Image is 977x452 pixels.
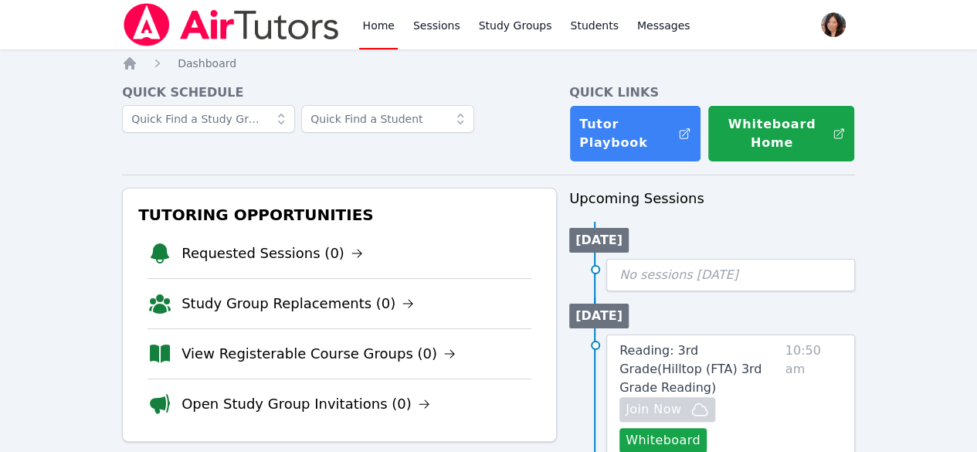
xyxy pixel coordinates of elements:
[178,57,236,70] span: Dashboard
[569,188,855,209] h3: Upcoming Sessions
[619,343,762,395] span: Reading: 3rd Grade ( Hilltop (FTA) 3rd Grade Reading )
[626,400,681,419] span: Join Now
[569,228,629,253] li: [DATE]
[619,267,738,282] span: No sessions [DATE]
[178,56,236,71] a: Dashboard
[135,201,544,229] h3: Tutoring Opportunities
[181,243,363,264] a: Requested Sessions (0)
[637,18,690,33] span: Messages
[619,397,715,422] button: Join Now
[707,105,855,162] button: Whiteboard Home
[122,83,557,102] h4: Quick Schedule
[181,343,456,365] a: View Registerable Course Groups (0)
[569,304,629,328] li: [DATE]
[569,83,855,102] h4: Quick Links
[122,105,295,133] input: Quick Find a Study Group
[619,342,779,397] a: Reading: 3rd Grade(Hilltop (FTA) 3rd Grade Reading)
[122,3,341,46] img: Air Tutors
[569,105,701,162] a: Tutor Playbook
[181,293,414,314] a: Study Group Replacements (0)
[122,56,855,71] nav: Breadcrumb
[181,393,430,415] a: Open Study Group Invitations (0)
[301,105,474,133] input: Quick Find a Student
